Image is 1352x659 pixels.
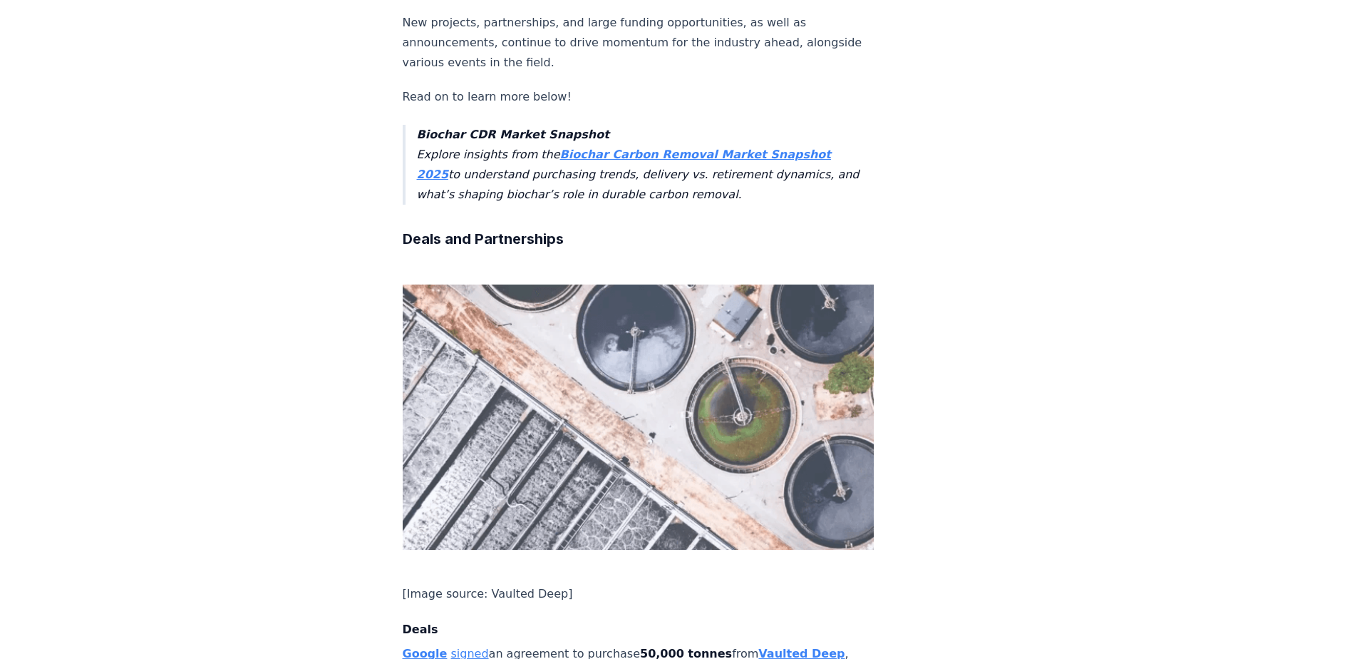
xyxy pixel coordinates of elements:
[403,13,874,73] p: New projects, partnerships, and large funding opportunities, as well as announcements, continue t...
[417,128,860,201] em: Explore insights from the to understand purchasing trends, delivery vs. retirement dynamics, and ...
[403,623,438,636] strong: Deals
[417,128,609,141] strong: Biochar CDR Market Snapshot
[417,148,831,181] a: Biochar Carbon Removal Market Snapshot 2025
[403,87,874,107] p: Read on to learn more below!
[403,230,564,247] strong: Deals and Partnerships
[403,285,874,550] img: blog post image
[403,584,874,604] p: [Image source: Vaulted Deep]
